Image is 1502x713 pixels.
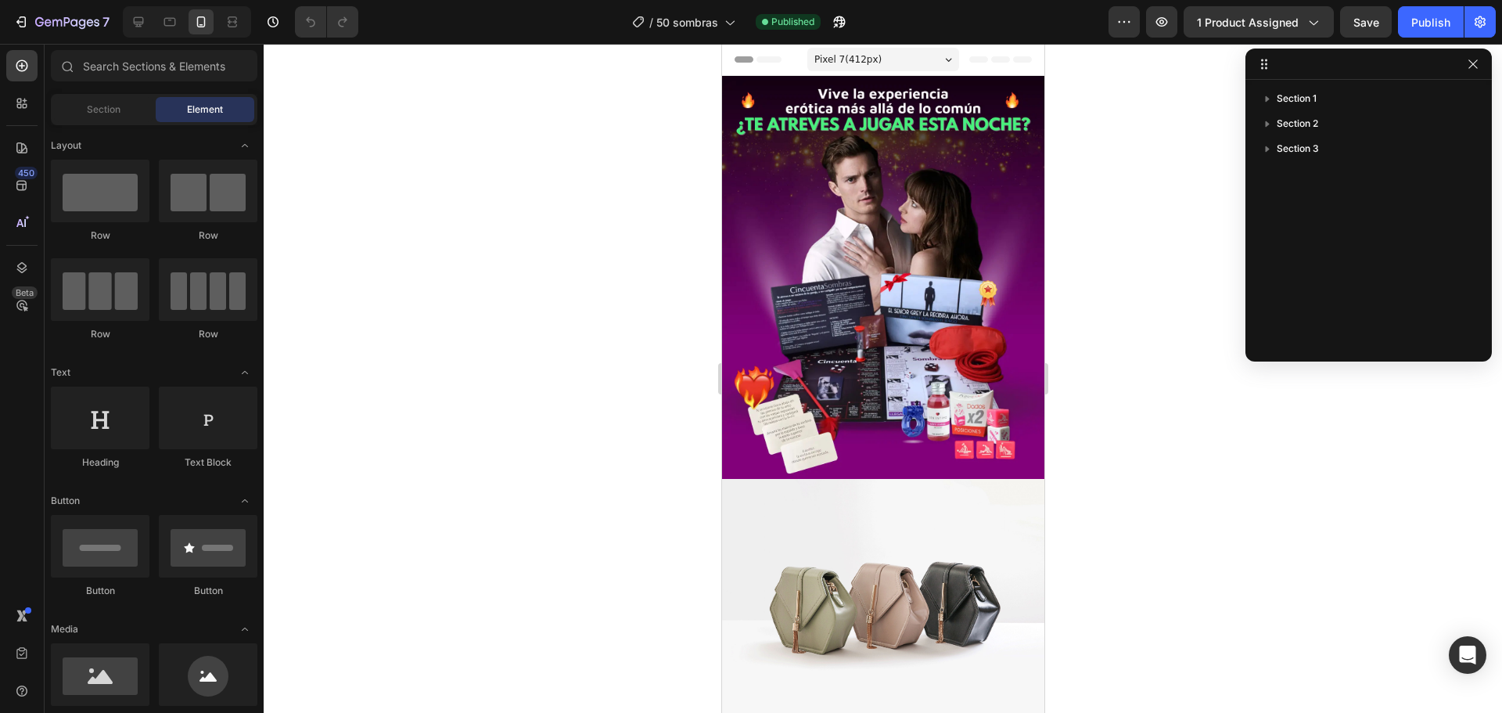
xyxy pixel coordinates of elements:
[771,15,814,29] span: Published
[6,6,117,38] button: 7
[51,229,149,243] div: Row
[15,167,38,179] div: 450
[51,584,149,598] div: Button
[12,286,38,299] div: Beta
[1449,636,1486,674] div: Open Intercom Messenger
[51,327,149,341] div: Row
[649,14,653,31] span: /
[232,360,257,385] span: Toggle open
[1411,14,1450,31] div: Publish
[51,622,78,636] span: Media
[159,229,257,243] div: Row
[159,327,257,341] div: Row
[1277,141,1319,157] span: Section 3
[232,488,257,513] span: Toggle open
[102,13,110,31] p: 7
[187,103,223,117] span: Element
[295,6,358,38] div: Undo/Redo
[51,494,80,508] span: Button
[159,584,257,598] div: Button
[1353,16,1379,29] span: Save
[656,14,718,31] span: 50 sombras
[1340,6,1392,38] button: Save
[232,133,257,158] span: Toggle open
[51,366,70,380] span: Text
[1277,116,1318,131] span: Section 2
[159,456,257,470] div: Text Block
[722,44,1044,713] iframe: Design area
[51,139,81,153] span: Layout
[51,50,257,81] input: Search Sections & Elements
[1197,14,1299,31] span: 1 product assigned
[232,617,257,642] span: Toggle open
[1398,6,1464,38] button: Publish
[51,456,149,470] div: Heading
[1277,91,1317,106] span: Section 1
[87,103,120,117] span: Section
[1184,6,1334,38] button: 1 product assigned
